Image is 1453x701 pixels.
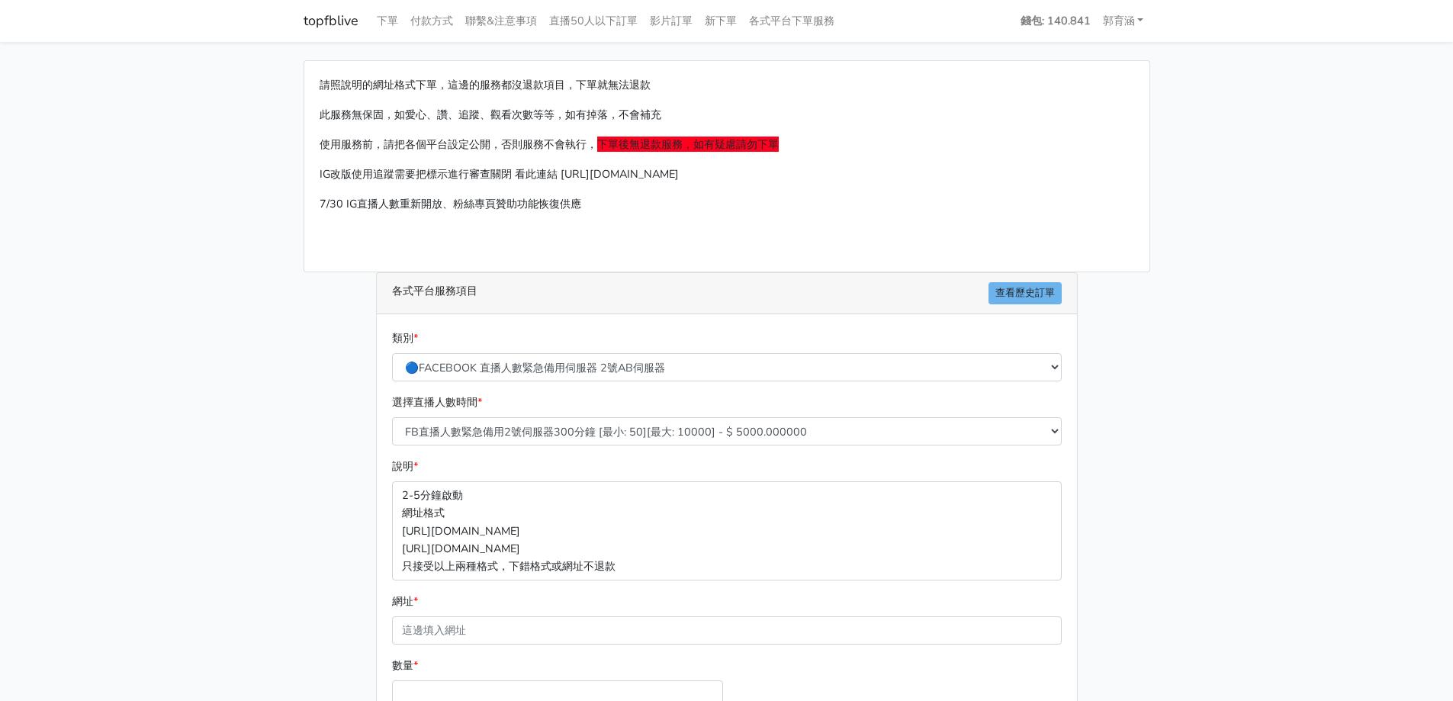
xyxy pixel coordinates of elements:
[320,76,1134,94] p: 請照說明的網址格式下單，這邊的服務都沒退款項目，下單就無法退款
[404,6,459,36] a: 付款方式
[320,106,1134,124] p: 此服務無保固，如愛心、讚、追蹤、觀看次數等等，如有掉落，不會補充
[392,657,418,674] label: 數量
[1014,6,1097,36] a: 錢包: 140.841
[743,6,841,36] a: 各式平台下單服務
[392,481,1062,580] p: 2-5分鐘啟動 網址格式 [URL][DOMAIN_NAME] [URL][DOMAIN_NAME] 只接受以上兩種格式，下錯格式或網址不退款
[392,394,482,411] label: 選擇直播人數時間
[597,137,779,152] span: 下單後無退款服務，如有疑慮請勿下單
[644,6,699,36] a: 影片訂單
[392,616,1062,645] input: 這邊填入網址
[459,6,543,36] a: 聯繫&注意事項
[699,6,743,36] a: 新下單
[371,6,404,36] a: 下單
[543,6,644,36] a: 直播50人以下訂單
[377,273,1077,314] div: 各式平台服務項目
[392,458,418,475] label: 說明
[320,166,1134,183] p: IG改版使用追蹤需要把標示進行審查關閉 看此連結 [URL][DOMAIN_NAME]
[1021,13,1091,28] strong: 錢包: 140.841
[320,195,1134,213] p: 7/30 IG直播人數重新開放、粉絲專頁贊助功能恢復供應
[1097,6,1150,36] a: 郭育涵
[320,136,1134,153] p: 使用服務前，請把各個平台設定公開，否則服務不會執行，
[392,330,418,347] label: 類別
[304,6,358,36] a: topfblive
[392,593,418,610] label: 網址
[988,282,1062,304] a: 查看歷史訂單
